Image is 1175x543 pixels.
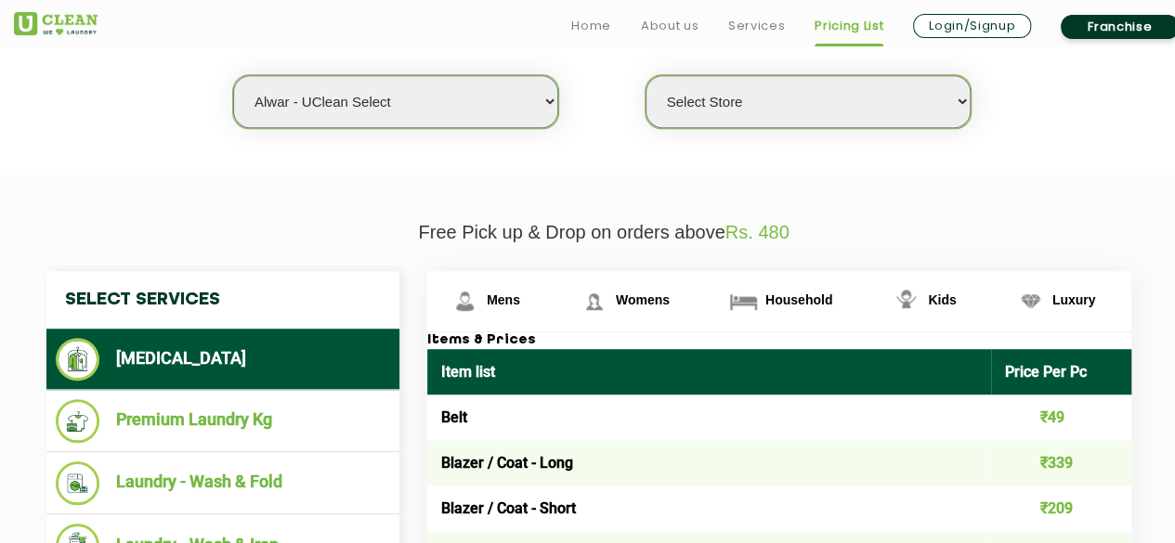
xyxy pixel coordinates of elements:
li: Premium Laundry Kg [56,399,390,443]
td: ₹209 [991,485,1132,531]
span: Household [765,292,832,307]
td: ₹339 [991,440,1132,485]
a: Login/Signup [913,14,1031,38]
img: Laundry - Wash & Fold [56,461,99,505]
img: Luxury [1014,285,1047,317]
img: Household [727,285,760,317]
span: Kids [928,292,956,307]
span: Rs. 480 [725,222,790,242]
th: Price Per Pc [991,349,1132,394]
img: Premium Laundry Kg [56,399,99,443]
td: ₹49 [991,394,1132,440]
span: Womens [616,292,670,307]
td: Blazer / Coat - Short [427,485,991,531]
a: Pricing List [815,15,883,37]
img: Mens [449,285,481,317]
th: Item list [427,349,991,394]
span: Luxury [1052,292,1096,307]
h4: Select Services [46,271,399,329]
a: About us [641,15,698,37]
a: Home [571,15,611,37]
img: UClean Laundry and Dry Cleaning [14,12,98,35]
span: Mens [487,292,520,307]
img: Kids [890,285,922,317]
img: Womens [578,285,610,317]
li: Laundry - Wash & Fold [56,461,390,505]
li: [MEDICAL_DATA] [56,338,390,381]
a: Services [728,15,785,37]
td: Belt [427,394,991,440]
td: Blazer / Coat - Long [427,440,991,485]
img: Dry Cleaning [56,338,99,381]
h3: Items & Prices [427,332,1131,349]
